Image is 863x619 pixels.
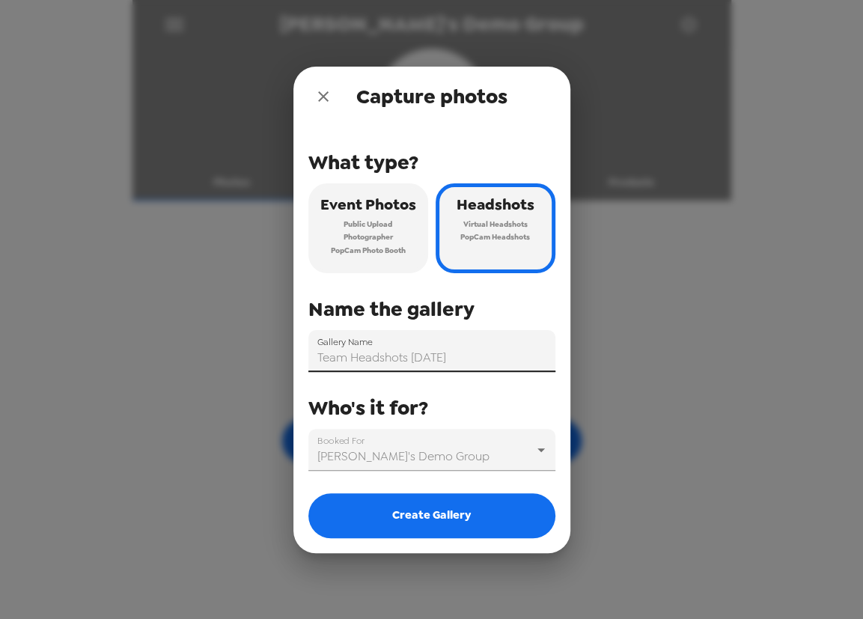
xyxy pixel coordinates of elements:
[308,149,418,176] span: What type?
[344,231,393,244] span: Photographer
[308,493,555,538] button: Create Gallery
[457,192,534,218] span: Headshots
[463,218,528,231] span: Virtual Headshots
[308,82,338,112] button: close
[308,183,428,273] button: Event PhotosPublic UploadPhotographerPopCam Photo Booth
[320,192,416,218] span: Event Photos
[436,183,555,273] button: HeadshotsVirtual HeadshotsPopCam Headshots
[317,434,365,447] label: Booked For
[344,218,392,231] span: Public Upload
[460,231,530,244] span: PopCam Headshots
[356,83,507,110] span: Capture photos
[308,296,475,323] span: Name the gallery
[317,335,373,348] label: Gallery Name
[331,244,406,257] span: PopCam Photo Booth
[308,394,428,421] span: Who's it for?
[308,429,555,471] div: [PERSON_NAME]'s Demo Group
